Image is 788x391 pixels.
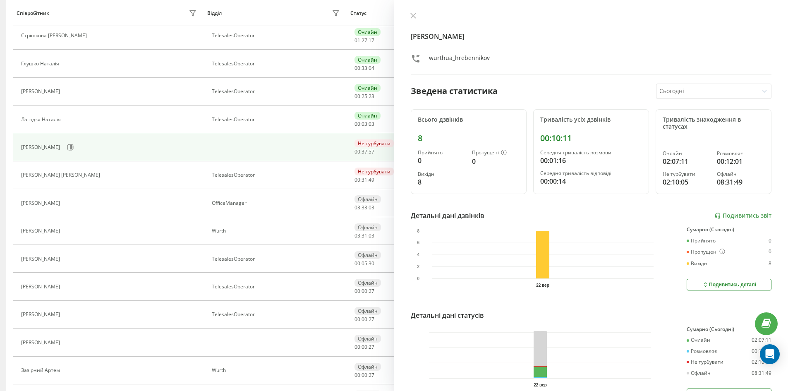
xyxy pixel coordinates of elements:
[354,343,360,350] span: 00
[212,172,342,178] div: TelesalesOperator
[369,65,374,72] span: 04
[354,177,374,183] div: : :
[212,367,342,373] div: Wurth
[369,260,374,267] span: 30
[687,337,710,343] div: Онлайн
[769,238,771,244] div: 0
[687,227,771,233] div: Сумарно (Сьогодні)
[354,168,394,175] div: Не турбувати
[540,150,642,156] div: Середня тривалість розмови
[472,150,520,156] div: Пропущені
[717,177,764,187] div: 08:31:49
[687,279,771,290] button: Подивитись деталі
[418,133,520,143] div: 8
[418,171,465,177] div: Вихідні
[354,93,360,100] span: 00
[21,256,62,262] div: [PERSON_NAME]
[362,288,367,295] span: 00
[663,151,710,156] div: Онлайн
[362,120,367,127] span: 03
[369,120,374,127] span: 03
[17,10,49,16] div: Співробітник
[663,156,710,166] div: 02:07:11
[418,116,520,123] div: Всього дзвінків
[354,344,374,350] div: : :
[687,261,709,266] div: Вихідні
[411,85,498,97] div: Зведена статистика
[354,139,394,147] div: Не турбувати
[354,65,374,71] div: : :
[369,372,374,379] span: 27
[354,372,360,379] span: 00
[354,56,381,64] div: Онлайн
[21,61,61,67] div: Глушко Наталія
[417,253,419,257] text: 4
[417,229,419,233] text: 8
[354,28,381,36] div: Онлайн
[369,316,374,323] span: 27
[663,177,710,187] div: 02:10:05
[369,343,374,350] span: 27
[21,117,63,122] div: Лагодзя Наталія
[354,372,374,378] div: : :
[362,176,367,183] span: 31
[212,312,342,317] div: TelesalesOperator
[769,261,771,266] div: 8
[411,211,484,221] div: Детальні дані дзвінків
[663,171,710,177] div: Не турбувати
[354,288,360,295] span: 00
[354,316,360,323] span: 00
[354,37,360,44] span: 01
[354,261,374,266] div: : :
[354,176,360,183] span: 00
[354,120,360,127] span: 00
[354,195,381,203] div: Офлайн
[369,176,374,183] span: 49
[369,232,374,239] span: 03
[362,65,367,72] span: 33
[362,148,367,155] span: 37
[21,284,62,290] div: [PERSON_NAME]
[540,116,642,123] div: Тривалість усіх дзвінків
[536,283,549,288] text: 22 вер
[702,281,756,288] div: Подивитись деталі
[354,307,381,315] div: Офлайн
[714,212,771,219] a: Подивитись звіт
[687,249,725,255] div: Пропущені
[354,38,374,43] div: : :
[663,116,764,130] div: Тривалість знаходження в статусах
[354,232,360,239] span: 03
[717,151,764,156] div: Розмовляє
[212,284,342,290] div: TelesalesOperator
[21,144,62,150] div: [PERSON_NAME]
[417,264,419,269] text: 2
[354,260,360,267] span: 00
[354,279,381,287] div: Офлайн
[752,348,771,354] div: 00:12:01
[752,359,771,365] div: 02:10:05
[540,176,642,186] div: 00:00:14
[362,260,367,267] span: 05
[21,172,102,178] div: [PERSON_NAME] [PERSON_NAME]
[429,54,490,66] div: wurthua_hrebennikov
[212,256,342,262] div: TelesalesOperator
[354,84,381,92] div: Онлайн
[369,93,374,100] span: 23
[354,94,374,99] div: : :
[540,156,642,166] div: 00:01:16
[354,121,374,127] div: : :
[411,310,484,320] div: Детальні дані статусів
[717,171,764,177] div: Офлайн
[418,156,465,166] div: 0
[212,33,342,38] div: TelesalesOperator
[212,117,342,122] div: TelesalesOperator
[362,232,367,239] span: 31
[21,200,62,206] div: [PERSON_NAME]
[21,228,62,234] div: [PERSON_NAME]
[717,156,764,166] div: 00:12:01
[540,133,642,143] div: 00:10:11
[354,233,374,239] div: : :
[354,251,381,259] div: Офлайн
[417,276,419,281] text: 0
[760,344,780,364] div: Open Intercom Messenger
